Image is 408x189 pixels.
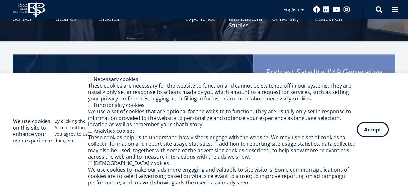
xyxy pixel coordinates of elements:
a: Instagram [343,6,350,13]
a: Linkedin [323,6,330,13]
a: Facebook [313,6,320,13]
div: These cookies help us to understand how visitors engage with the website. We may use a set of coo... [88,134,357,160]
a: Youtube [333,6,340,13]
span: Welcomed [326,67,364,77]
label: [DEMOGRAPHIC_DATA] cookies [94,160,169,167]
img: a [13,54,253,177]
div: We use a set of cookies that are optional for the website to function. They are usually only set ... [88,108,357,128]
p: By clicking the Accept button, you agree to us doing so. [55,118,88,144]
label: Functionality cookies [94,101,144,109]
label: Necessary cookies [94,76,138,83]
label: Analytics cookies [94,127,135,134]
span: the [366,67,378,77]
h2: We use cookies on this site to enhance your user experience [13,118,55,144]
span: School [300,67,324,77]
div: These cookies are necessary for the website to function and cannot be switched off in our systems... [88,82,357,102]
button: Accept [357,122,389,137]
span: EBS [266,67,280,77]
div: We use cookies to make our ads more engaging and valuable to site visitors. Some common applicati... [88,166,357,186]
span: High [282,67,298,77]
